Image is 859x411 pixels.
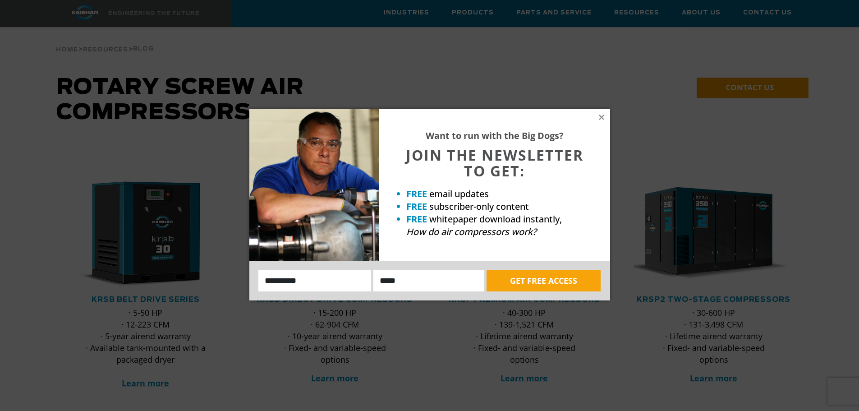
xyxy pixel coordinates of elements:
[258,270,372,291] input: Name:
[487,270,601,291] button: GET FREE ACCESS
[406,188,427,200] strong: FREE
[426,129,564,142] strong: Want to run with the Big Dogs?
[429,188,489,200] span: email updates
[406,226,537,238] em: How do air compressors work?
[597,113,606,121] button: Close
[406,213,427,225] strong: FREE
[429,200,529,212] span: subscriber-only content
[373,270,484,291] input: Email
[406,200,427,212] strong: FREE
[406,145,583,180] span: JOIN THE NEWSLETTER TO GET:
[429,213,562,225] span: whitepaper download instantly,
